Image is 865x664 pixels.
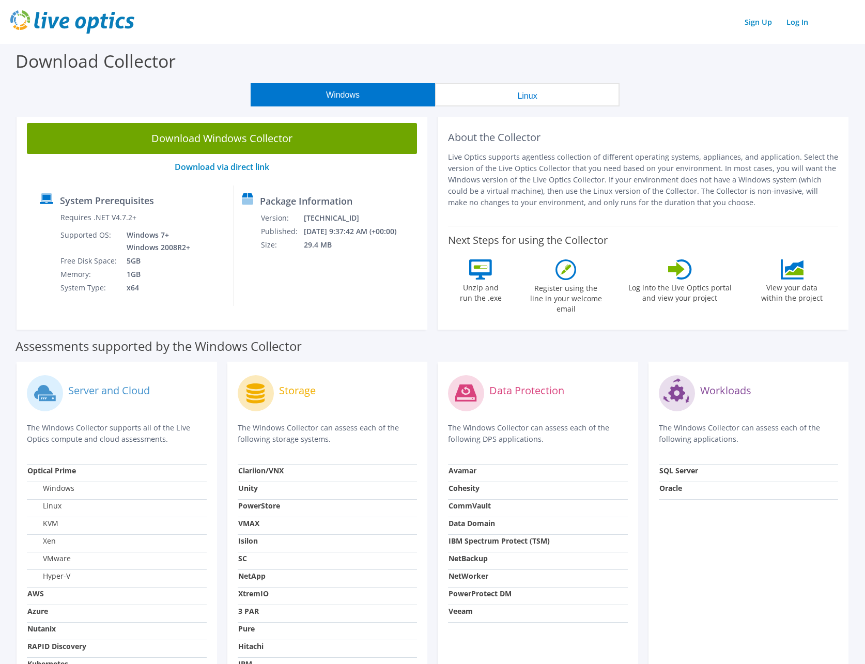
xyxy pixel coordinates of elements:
[238,624,255,634] strong: Pure
[448,234,608,246] label: Next Steps for using the Collector
[27,641,86,651] strong: RAPID Discovery
[700,385,751,396] label: Workloads
[781,14,813,29] a: Log In
[119,228,192,254] td: Windows 7+ Windows 2008R2+
[527,280,605,314] label: Register using the line in your welcome email
[449,571,488,581] strong: NetWorker
[238,501,280,511] strong: PowerStore
[628,280,732,303] label: Log into the Live Optics portal and view your project
[60,254,119,268] td: Free Disk Space:
[449,536,550,546] strong: IBM Spectrum Protect (TSM)
[27,553,71,564] label: VMware
[739,14,777,29] a: Sign Up
[16,341,302,351] label: Assessments supported by the Windows Collector
[449,518,495,528] strong: Data Domain
[448,151,838,208] p: Live Optics supports agentless collection of different operating systems, appliances, and applica...
[238,553,247,563] strong: SC
[60,212,136,223] label: Requires .NET V4.7.2+
[238,571,266,581] strong: NetApp
[60,281,119,295] td: System Type:
[260,238,303,252] td: Size:
[659,483,682,493] strong: Oracle
[27,589,44,598] strong: AWS
[449,606,473,616] strong: Veeam
[119,254,192,268] td: 5GB
[260,225,303,238] td: Published:
[449,501,491,511] strong: CommVault
[260,196,352,206] label: Package Information
[175,161,269,173] a: Download via direct link
[659,466,698,475] strong: SQL Server
[119,268,192,281] td: 1GB
[60,268,119,281] td: Memory:
[27,624,56,634] strong: Nutanix
[659,422,839,445] p: The Windows Collector can assess each of the following applications.
[27,501,61,511] label: Linux
[238,422,418,445] p: The Windows Collector can assess each of the following storage systems.
[119,281,192,295] td: x64
[449,466,476,475] strong: Avamar
[238,518,259,528] strong: VMAX
[448,131,838,144] h2: About the Collector
[238,483,258,493] strong: Unity
[303,211,410,225] td: [TECHNICAL_ID]
[27,422,207,445] p: The Windows Collector supports all of the Live Optics compute and cloud assessments.
[449,589,512,598] strong: PowerProtect DM
[755,280,829,303] label: View your data within the project
[489,385,564,396] label: Data Protection
[27,518,58,529] label: KVM
[449,553,488,563] strong: NetBackup
[303,225,410,238] td: [DATE] 9:37:42 AM (+00:00)
[238,589,269,598] strong: XtremIO
[27,536,56,546] label: Xen
[27,606,48,616] strong: Azure
[279,385,316,396] label: Storage
[449,483,480,493] strong: Cohesity
[68,385,150,396] label: Server and Cloud
[303,238,410,252] td: 29.4 MB
[27,123,417,154] a: Download Windows Collector
[10,10,134,34] img: live_optics_svg.svg
[457,280,504,303] label: Unzip and run the .exe
[27,466,76,475] strong: Optical Prime
[238,606,259,616] strong: 3 PAR
[27,483,74,493] label: Windows
[27,571,70,581] label: Hyper-V
[238,641,264,651] strong: Hitachi
[238,466,284,475] strong: Clariion/VNX
[238,536,258,546] strong: Isilon
[448,422,628,445] p: The Windows Collector can assess each of the following DPS applications.
[60,195,154,206] label: System Prerequisites
[260,211,303,225] td: Version:
[60,228,119,254] td: Supported OS:
[251,83,435,106] button: Windows
[435,83,620,106] button: Linux
[16,49,176,73] label: Download Collector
